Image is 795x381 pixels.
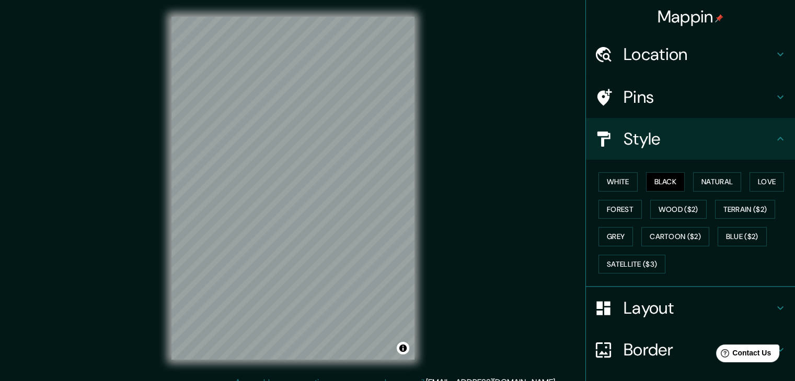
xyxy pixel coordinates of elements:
[641,227,709,246] button: Cartoon ($2)
[624,128,774,149] h4: Style
[718,227,767,246] button: Blue ($2)
[715,200,776,219] button: Terrain ($2)
[586,287,795,329] div: Layout
[586,33,795,75] div: Location
[624,339,774,360] h4: Border
[646,172,685,192] button: Black
[598,172,638,192] button: White
[586,329,795,371] div: Border
[650,200,707,219] button: Wood ($2)
[598,200,642,219] button: Forest
[397,342,409,354] button: Toggle attribution
[624,297,774,318] h4: Layout
[171,17,414,360] canvas: Map
[750,172,784,192] button: Love
[586,76,795,118] div: Pins
[715,14,723,22] img: pin-icon.png
[586,118,795,160] div: Style
[624,44,774,65] h4: Location
[598,255,665,274] button: Satellite ($3)
[598,227,633,246] button: Grey
[658,6,724,27] h4: Mappin
[693,172,741,192] button: Natural
[702,340,784,370] iframe: Help widget launcher
[624,87,774,108] h4: Pins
